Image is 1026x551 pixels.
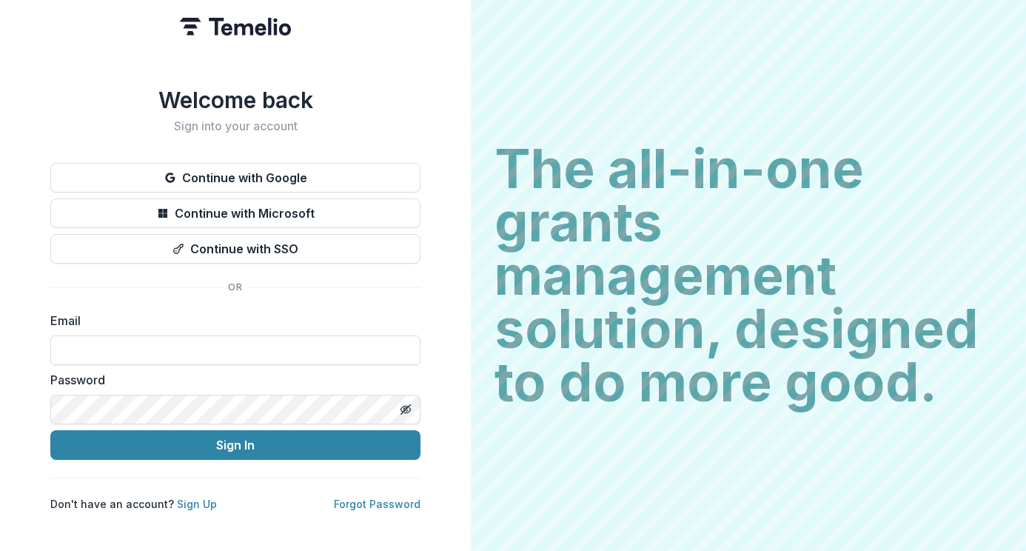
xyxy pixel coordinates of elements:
[180,18,291,36] img: Temelio
[177,498,217,510] a: Sign Up
[50,312,412,330] label: Email
[394,398,418,421] button: Toggle password visibility
[50,198,420,228] button: Continue with Microsoft
[50,163,420,193] button: Continue with Google
[50,371,412,389] label: Password
[334,498,420,510] a: Forgot Password
[50,496,217,512] p: Don't have an account?
[50,119,420,133] h2: Sign into your account
[50,430,420,460] button: Sign In
[50,87,420,113] h1: Welcome back
[50,234,420,264] button: Continue with SSO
